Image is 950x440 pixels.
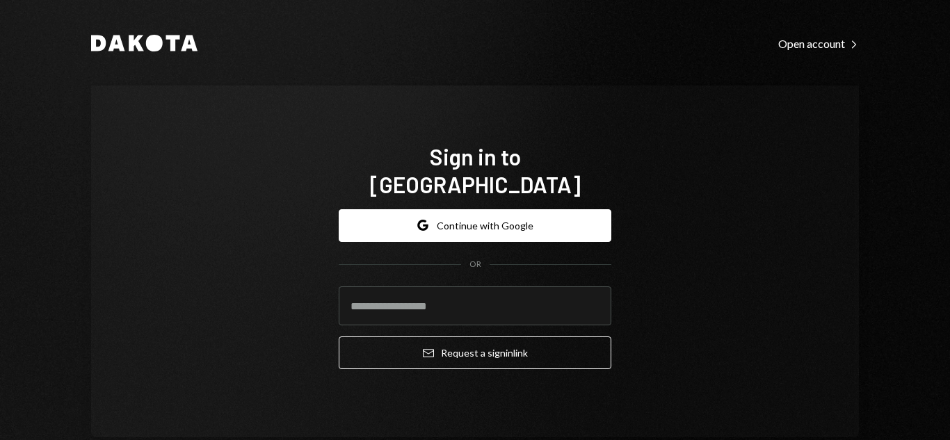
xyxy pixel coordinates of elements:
h1: Sign in to [GEOGRAPHIC_DATA] [339,142,611,198]
div: Open account [778,37,859,51]
div: OR [469,259,481,270]
a: Open account [778,35,859,51]
button: Continue with Google [339,209,611,242]
button: Request a signinlink [339,336,611,369]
